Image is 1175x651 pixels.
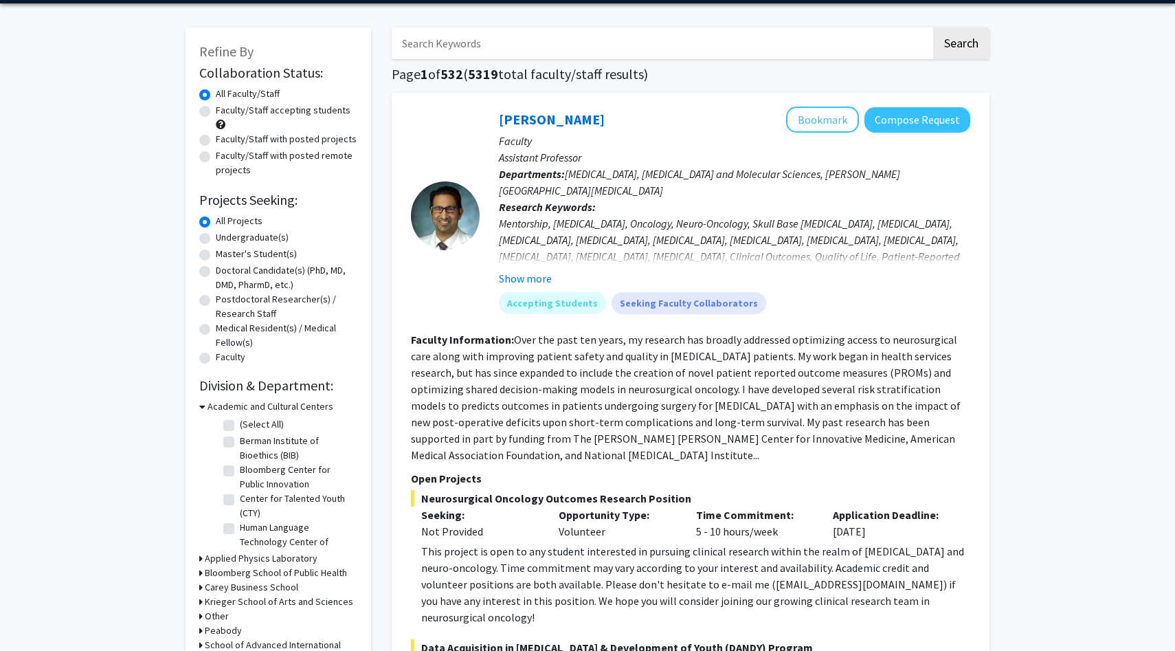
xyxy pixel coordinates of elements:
label: Doctoral Candidate(s) (PhD, MD, DMD, PharmD, etc.) [216,263,357,292]
label: Faculty/Staff accepting students [216,103,350,118]
p: Faculty [499,133,970,149]
label: All Faculty/Staff [216,87,280,101]
label: Faculty [216,350,245,364]
p: Opportunity Type: [559,507,675,523]
p: Open Projects [411,470,970,487]
label: Medical Resident(s) / Medical Fellow(s) [216,321,357,350]
button: Show more [499,270,552,287]
mat-chip: Accepting Students [499,292,606,314]
span: 532 [440,65,463,82]
div: Mentorship, [MEDICAL_DATA], Oncology, Neuro-Oncology, Skull Base [MEDICAL_DATA], [MEDICAL_DATA], ... [499,215,970,314]
span: 5319 [468,65,498,82]
p: Application Deadline: [833,507,950,523]
h3: Applied Physics Laboratory [205,551,317,566]
label: Berman Institute of Bioethics (BIB) [240,434,354,463]
div: Not Provided [421,523,538,540]
label: (Select All) [240,417,284,432]
span: Refine By [199,43,254,60]
a: [PERSON_NAME] [499,111,605,128]
label: Bloomberg Center for Public Innovation [240,463,354,492]
input: Search Keywords [392,27,931,59]
fg-read-more: Over the past ten years, my research has broadly addressed optimizing access to neurosurgical car... [411,333,961,462]
label: Postdoctoral Researcher(s) / Research Staff [216,292,357,321]
h3: Academic and Cultural Centers [208,399,333,414]
label: Faculty/Staff with posted remote projects [216,148,357,177]
b: Faculty Information: [411,333,514,346]
span: 1 [421,65,428,82]
div: 5 - 10 hours/week [686,507,823,540]
div: Volunteer [548,507,686,540]
h3: Peabody [205,624,242,638]
h2: Division & Department: [199,377,357,394]
span: [MEDICAL_DATA], [MEDICAL_DATA] and Molecular Sciences, [PERSON_NAME][GEOGRAPHIC_DATA][MEDICAL_DATA] [499,167,900,197]
h3: Bloomberg School of Public Health [205,566,347,580]
label: Master's Student(s) [216,247,297,261]
label: All Projects [216,214,262,228]
label: Faculty/Staff with posted projects [216,132,357,146]
h1: Page of ( total faculty/staff results) [392,66,989,82]
p: Assistant Professor [499,149,970,166]
label: Undergraduate(s) [216,230,289,245]
label: Center for Talented Youth (CTY) [240,492,354,520]
p: Seeking: [421,507,538,523]
label: Human Language Technology Center of Excellence (HLTCOE) [240,520,354,564]
div: This project is open to any student interested in pursuing clinical research within the realm of ... [421,543,970,626]
h3: Krieger School of Arts and Sciences [205,595,353,609]
button: Compose Request to Raj Mukherjee [864,107,970,133]
span: Neurosurgical Oncology Outcomes Research Position [411,490,970,507]
button: Add Raj Mukherjee to Bookmarks [786,107,859,133]
mat-chip: Seeking Faculty Collaborators [612,292,766,314]
h2: Collaboration Status: [199,65,357,81]
h3: Other [205,609,229,624]
h3: Carey Business School [205,580,298,595]
b: Research Keywords: [499,200,596,214]
button: Search [933,27,989,59]
iframe: Chat [10,589,58,641]
p: Time Commitment: [696,507,813,523]
h2: Projects Seeking: [199,192,357,208]
div: [DATE] [822,507,960,540]
b: Departments: [499,167,565,181]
